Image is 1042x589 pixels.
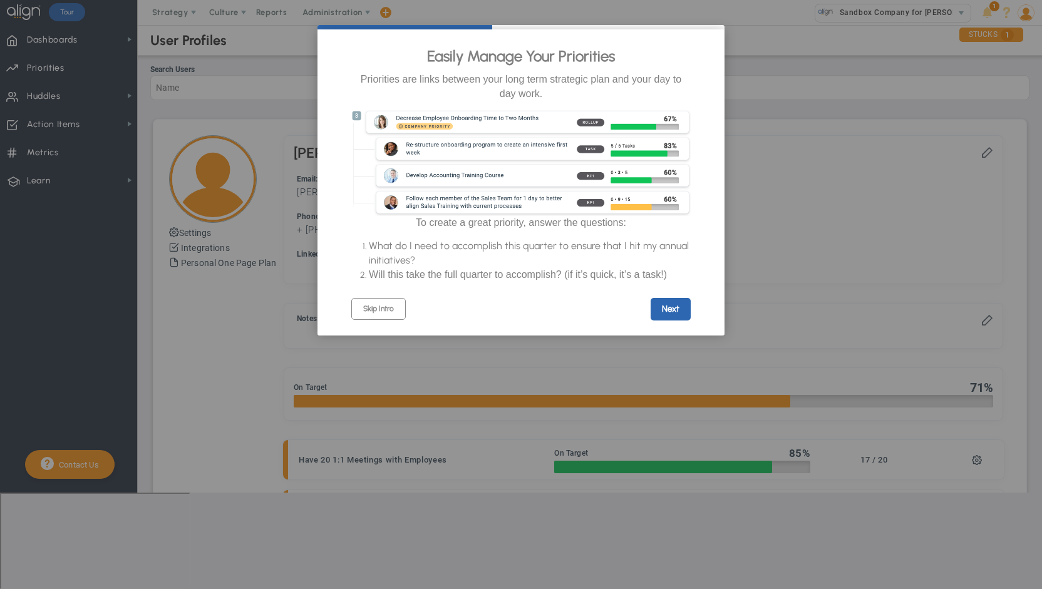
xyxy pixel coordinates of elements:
a: Skip Intro [351,298,406,320]
a: Close modal [699,29,721,52]
a: Next [651,298,691,320]
span: Will this take the full quarter to accomplish? (if it’s quick, it’s a task!) [369,269,667,280]
span: Priorities are links between your long term strategic plan and your day to day work. [361,74,681,98]
span: Easily Manage Your Priorities [427,47,615,65]
span: What do I need to accomplish this quarter to ensure that I hit my annual initiatives? [369,240,689,266]
div: current step [317,25,492,29]
span: To create a great priority, answer the questions: [416,217,626,228]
